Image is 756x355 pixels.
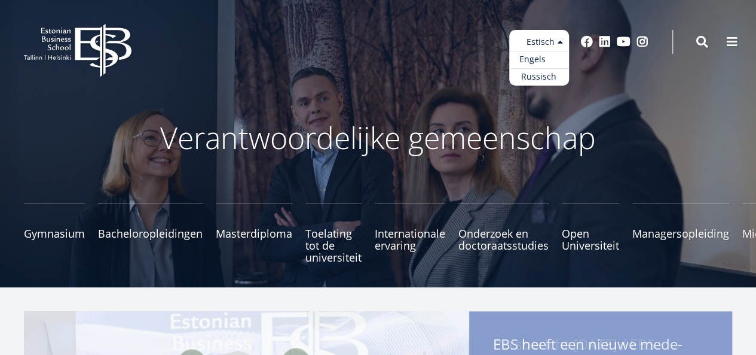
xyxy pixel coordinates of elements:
font: Engels [519,53,546,65]
font: Russisch [521,71,556,82]
font: Toelating tot de universiteit [305,226,362,265]
font: Onderzoek en doctoraatsstudies [458,226,549,253]
a: Onderzoek en doctoraatsstudies [458,204,549,263]
a: Engels [509,51,569,68]
font: Managersopleiding [632,226,729,241]
a: Bacheloropleidingen [98,204,203,263]
a: Toelating tot de universiteit [305,204,362,263]
font: Verantwoordelijke gemeenschap [160,117,596,158]
a: Open Universiteit [562,204,619,263]
a: Gymnasium [24,204,85,263]
font: Masterdiploma [216,226,292,241]
font: Bacheloropleidingen [98,226,203,241]
font: Open Universiteit [562,226,619,253]
a: Masterdiploma [216,204,292,263]
a: Managersopleiding [632,204,729,263]
a: Russisch [509,68,569,86]
font: Internationale ervaring [375,226,445,253]
font: Gymnasium [24,226,85,241]
a: Internationale ervaring [375,204,445,263]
